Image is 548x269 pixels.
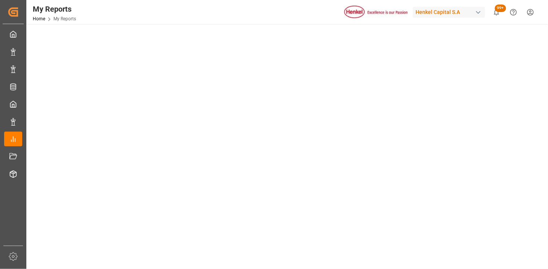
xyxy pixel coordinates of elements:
[33,3,76,15] div: My Reports
[413,5,488,19] button: Henkel Capital S.A
[344,6,408,19] img: Henkel%20logo.jpg_1689854090.jpg
[413,7,485,18] div: Henkel Capital S.A
[488,4,505,21] button: show 100 new notifications
[505,4,522,21] button: Help Center
[495,5,506,12] span: 99+
[33,16,45,21] a: Home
